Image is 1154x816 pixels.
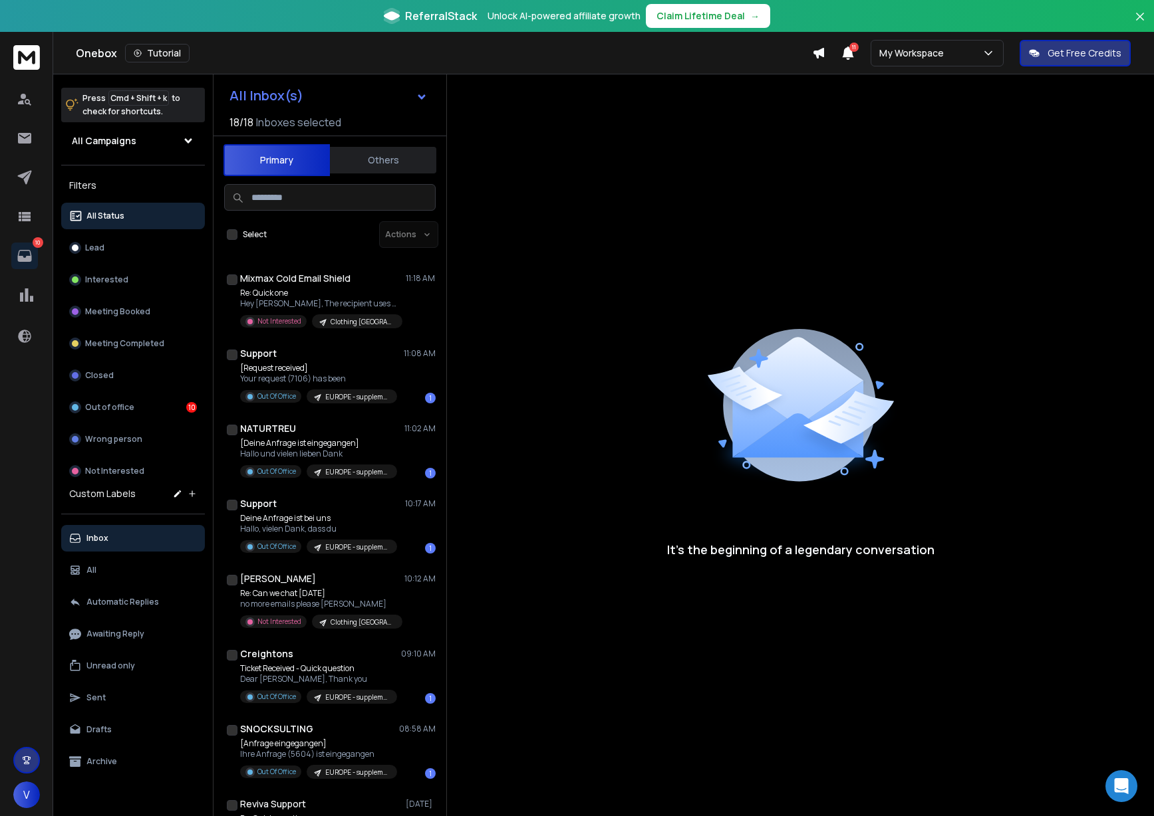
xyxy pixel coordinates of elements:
p: Out Of Office [257,466,296,476]
button: All Campaigns [61,128,205,154]
span: 11 [849,43,859,52]
h1: All Inbox(s) [229,89,303,102]
button: Unread only [61,653,205,679]
button: Interested [61,266,205,293]
p: EUROPE - supplements ecommerce [325,692,389,702]
p: My Workspace [879,47,949,60]
p: Closed [85,370,114,381]
button: Sent [61,684,205,711]
button: V [13,781,40,808]
button: Awaiting Reply [61,621,205,647]
p: Not Interested [257,316,301,326]
p: Meeting Completed [85,338,164,349]
p: Deine Anfrage ist bei uns [240,513,397,524]
h1: NATURTREU [240,422,296,435]
h1: [PERSON_NAME] [240,572,316,585]
p: Wrong person [85,434,142,445]
p: Sent [86,692,106,703]
button: Out of office10 [61,394,205,421]
button: Drafts [61,716,205,743]
p: Ticket Received - Quick question [240,663,397,674]
div: 1 [425,543,436,554]
button: All Inbox(s) [219,82,438,109]
p: EUROPE - supplements ecommerce [325,392,389,402]
p: [Anfrage eingegangen] [240,738,397,749]
p: Lead [85,243,104,253]
button: All [61,557,205,583]
p: Hey [PERSON_NAME], The recipient uses Mixmax [240,298,400,309]
button: Tutorial [125,44,190,62]
p: Ihre Anfrage (5604) ist eingegangen [240,749,397,760]
p: Out of office [85,402,134,413]
p: Clothing [GEOGRAPHIC_DATA] [331,617,394,627]
p: [Request received] [240,363,397,373]
button: Claim Lifetime Deal→ [646,4,770,28]
button: Get Free Credits [1020,40,1131,66]
p: Out Of Office [257,542,296,552]
p: Hallo und vielen lieben Dank [240,449,397,459]
p: 10:17 AM [405,498,436,509]
div: Onebox [76,44,812,62]
p: [DATE] [406,799,436,809]
span: 18 / 18 [229,114,253,130]
h3: Filters [61,176,205,195]
p: Out Of Office [257,391,296,401]
p: 10:12 AM [404,573,436,584]
div: 1 [425,693,436,704]
h1: Mixmax Cold Email Shield [240,272,351,285]
p: Meeting Booked [85,306,150,317]
p: Awaiting Reply [86,629,144,639]
span: Cmd + Shift + k [108,90,169,106]
p: Get Free Credits [1048,47,1121,60]
p: Dear [PERSON_NAME], Thank you [240,674,397,684]
h1: All Campaigns [72,134,136,148]
p: Unread only [86,661,135,671]
p: 11:18 AM [406,273,436,284]
a: 10 [11,243,38,269]
p: It’s the beginning of a legendary conversation [667,540,935,559]
p: 11:08 AM [404,348,436,359]
h1: Reviva Support [240,797,306,811]
button: Not Interested [61,458,205,484]
button: Meeting Booked [61,298,205,325]
p: Your request (7106) has been [240,373,397,384]
p: 10 [33,237,43,248]
button: Meeting Completed [61,330,205,357]
div: Open Intercom Messenger [1105,770,1137,802]
p: Interested [85,274,128,285]
p: Clothing [GEOGRAPHIC_DATA] [331,317,394,327]
button: Wrong person [61,426,205,453]
h1: Creightons [240,647,293,661]
button: All Status [61,203,205,229]
button: Archive [61,748,205,775]
p: All [86,565,96,575]
p: Drafts [86,724,112,735]
p: [Deine Anfrage ist eingegangen] [240,438,397,449]
p: Not Interested [257,617,301,627]
p: Automatic Replies [86,597,159,607]
button: Inbox [61,525,205,552]
div: 1 [425,468,436,478]
p: EUROPE - supplements ecommerce [325,467,389,477]
p: Out Of Office [257,767,296,777]
p: EUROPE - supplements ecommerce [325,767,389,777]
p: EUROPE - supplements ecommerce [325,542,389,552]
p: Press to check for shortcuts. [82,92,180,118]
label: Select [243,229,267,240]
span: ReferralStack [405,8,477,24]
p: Out Of Office [257,692,296,702]
button: Others [330,146,436,175]
p: 08:58 AM [399,724,436,734]
p: Inbox [86,533,108,544]
p: Archive [86,756,117,767]
h1: Support [240,347,277,360]
h3: Inboxes selected [256,114,341,130]
div: 1 [425,768,436,779]
button: Automatic Replies [61,589,205,615]
p: Unlock AI-powered affiliate growth [488,9,641,23]
button: Closed [61,362,205,389]
p: Re: Can we chat [DATE] [240,588,400,599]
button: Primary [223,144,330,176]
p: Hallo, vielen Dank, dass du [240,524,397,534]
